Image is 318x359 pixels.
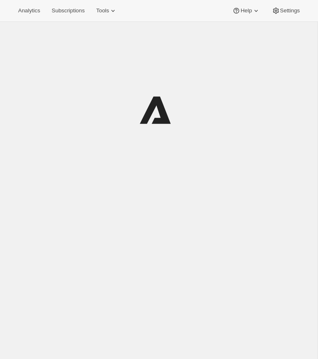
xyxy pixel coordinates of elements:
[18,7,40,14] span: Analytics
[91,5,122,16] button: Tools
[52,7,85,14] span: Subscriptions
[280,7,300,14] span: Settings
[13,5,45,16] button: Analytics
[240,7,252,14] span: Help
[267,5,305,16] button: Settings
[96,7,109,14] span: Tools
[227,5,265,16] button: Help
[47,5,90,16] button: Subscriptions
